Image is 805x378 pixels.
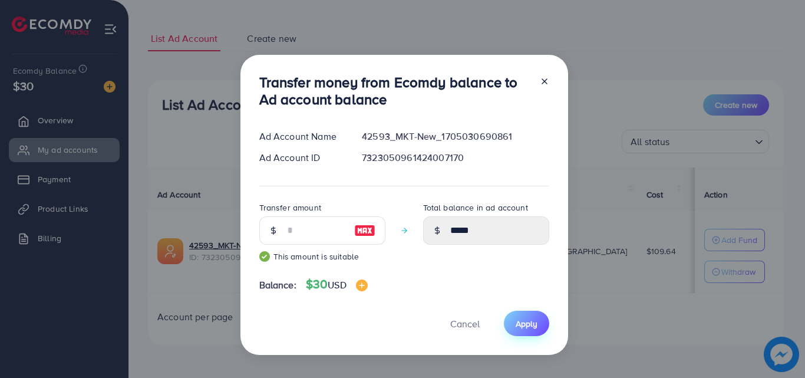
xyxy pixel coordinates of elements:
img: image [354,223,375,238]
h4: $30 [306,277,368,292]
span: Cancel [450,317,480,330]
label: Transfer amount [259,202,321,213]
h3: Transfer money from Ecomdy balance to Ad account balance [259,74,530,108]
span: Balance: [259,278,296,292]
div: 42593_MKT-New_1705030690861 [352,130,558,143]
div: 7323050961424007170 [352,151,558,165]
small: This amount is suitable [259,251,385,262]
button: Cancel [436,311,494,336]
span: Apply [516,318,537,330]
img: guide [259,251,270,262]
span: USD [328,278,346,291]
div: Ad Account Name [250,130,353,143]
button: Apply [504,311,549,336]
div: Ad Account ID [250,151,353,165]
label: Total balance in ad account [423,202,528,213]
img: image [356,280,368,291]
